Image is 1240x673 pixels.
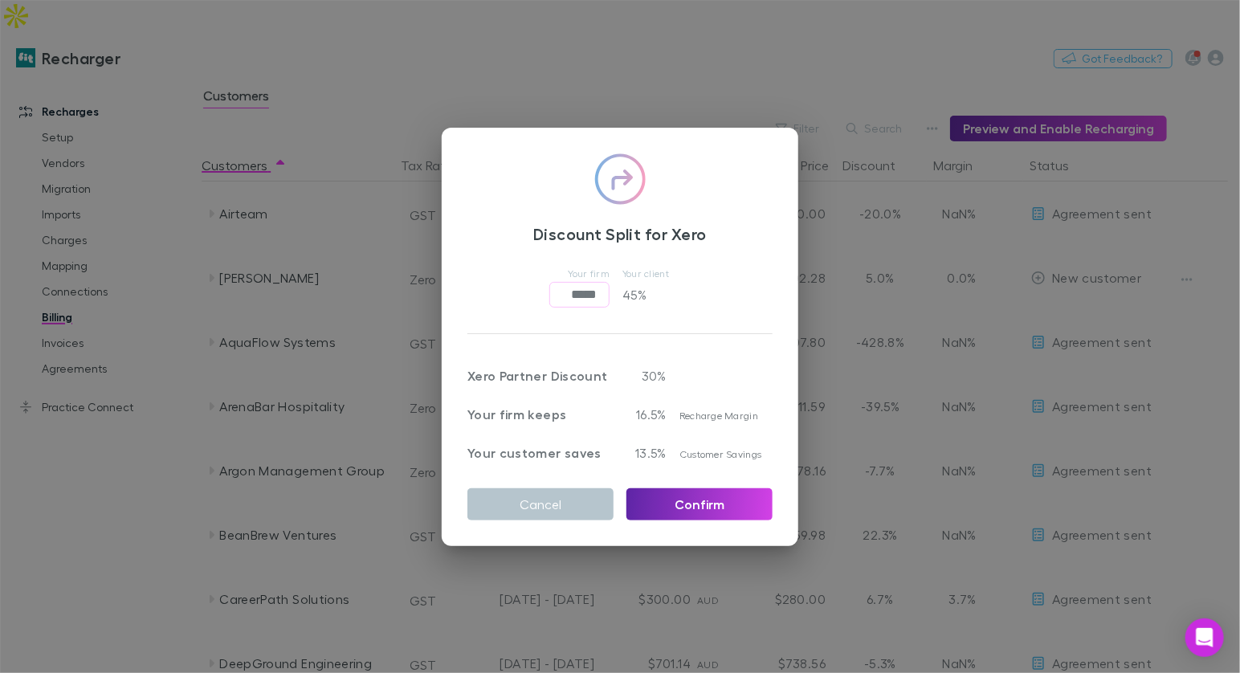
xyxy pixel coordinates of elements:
[626,366,667,385] p: 30 %
[679,448,761,460] span: Customer Savings
[626,443,667,463] p: 13.5%
[569,267,610,279] span: Your firm
[467,366,614,385] p: Xero Partner Discount
[1185,618,1224,657] div: Open Intercom Messenger
[467,224,773,243] h3: Discount Split for Xero
[467,443,614,463] p: Your customer saves
[467,405,614,424] p: Your firm keeps
[626,488,773,520] button: Confirm
[467,488,614,520] button: Cancel
[622,282,687,308] p: 45 %
[679,410,758,422] span: Recharge Margin
[594,153,646,205] img: checkmark
[622,267,669,279] span: Your client
[626,405,667,424] p: 16.5%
